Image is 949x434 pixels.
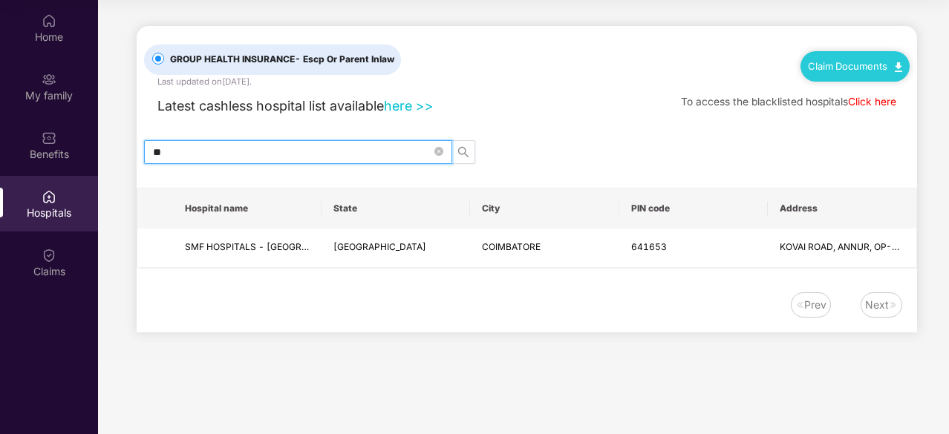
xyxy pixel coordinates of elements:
[889,300,898,309] img: svg+xml;base64,PHN2ZyB4bWxucz0iaHR0cDovL3d3dy53My5vcmcvMjAwMC9zdmciIHdpZHRoPSIxNiIgaGVpZ2h0PSIxNi...
[795,300,804,309] img: svg+xml;base64,PHN2ZyB4bWxucz0iaHR0cDovL3d3dy53My5vcmcvMjAwMC9zdmciIHdpZHRoPSIxNiIgaGVpZ2h0PSIxNi...
[768,228,916,268] td: KOVAI ROAD, ANNUR, OP-ANNUR GH ,
[619,188,768,228] th: PIN code
[470,228,619,268] td: COIMBATORE
[173,228,322,268] td: SMF HOSPITALS - COIMBATORE
[42,189,56,204] img: svg+xml;base64,PHN2ZyBpZD0iSG9zcGl0YWxzIiB4bWxucz0iaHR0cDovL3d3dy53My5vcmcvMjAwMC9zdmciIHdpZHRoPS...
[470,188,619,228] th: City
[322,188,470,228] th: State
[434,147,443,156] span: close-circle
[333,241,426,252] span: [GEOGRAPHIC_DATA]
[452,146,474,158] span: search
[42,72,56,87] img: svg+xml;base64,PHN2ZyB3aWR0aD0iMjAiIGhlaWdodD0iMjAiIHZpZXdCb3g9IjAgMCAyMCAyMCIgZmlsbD0ibm9uZSIgeG...
[804,297,826,313] div: Prev
[295,53,394,65] span: - Escp Or Parent Inlaw
[164,53,400,67] span: GROUP HEALTH INSURANCE
[434,145,443,159] span: close-circle
[482,241,541,252] span: COIMBATORE
[384,98,434,114] a: here >>
[681,96,848,108] span: To access the blacklisted hospitals
[631,241,667,252] span: 641653
[808,60,902,72] a: Claim Documents
[865,297,889,313] div: Next
[42,13,56,28] img: svg+xml;base64,PHN2ZyBpZD0iSG9tZSIgeG1sbnM9Imh0dHA6Ly93d3cudzMub3JnLzIwMDAvc3ZnIiB3aWR0aD0iMjAiIG...
[157,98,384,114] span: Latest cashless hospital list available
[895,62,902,72] img: svg+xml;base64,PHN2ZyB4bWxucz0iaHR0cDovL3d3dy53My5vcmcvMjAwMC9zdmciIHdpZHRoPSIxMC40IiBoZWlnaHQ9Ij...
[780,203,904,214] span: Address
[42,131,56,145] img: svg+xml;base64,PHN2ZyBpZD0iQmVuZWZpdHMiIHhtbG5zPSJodHRwOi8vd3d3LnczLm9yZy8yMDAwL3N2ZyIgd2lkdGg9Ij...
[848,96,896,108] a: Click here
[42,248,56,263] img: svg+xml;base64,PHN2ZyBpZD0iQ2xhaW0iIHhtbG5zPSJodHRwOi8vd3d3LnczLm9yZy8yMDAwL3N2ZyIgd2lkdGg9IjIwIi...
[185,241,359,252] span: SMF HOSPITALS - [GEOGRAPHIC_DATA]
[768,188,916,228] th: Address
[185,203,310,214] span: Hospital name
[157,75,252,88] div: Last updated on [DATE] .
[451,140,475,164] button: search
[780,241,944,252] span: KOVAI ROAD, ANNUR, OP-ANNUR GH ,
[173,188,322,228] th: Hospital name
[322,228,470,268] td: TAMIL NADU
